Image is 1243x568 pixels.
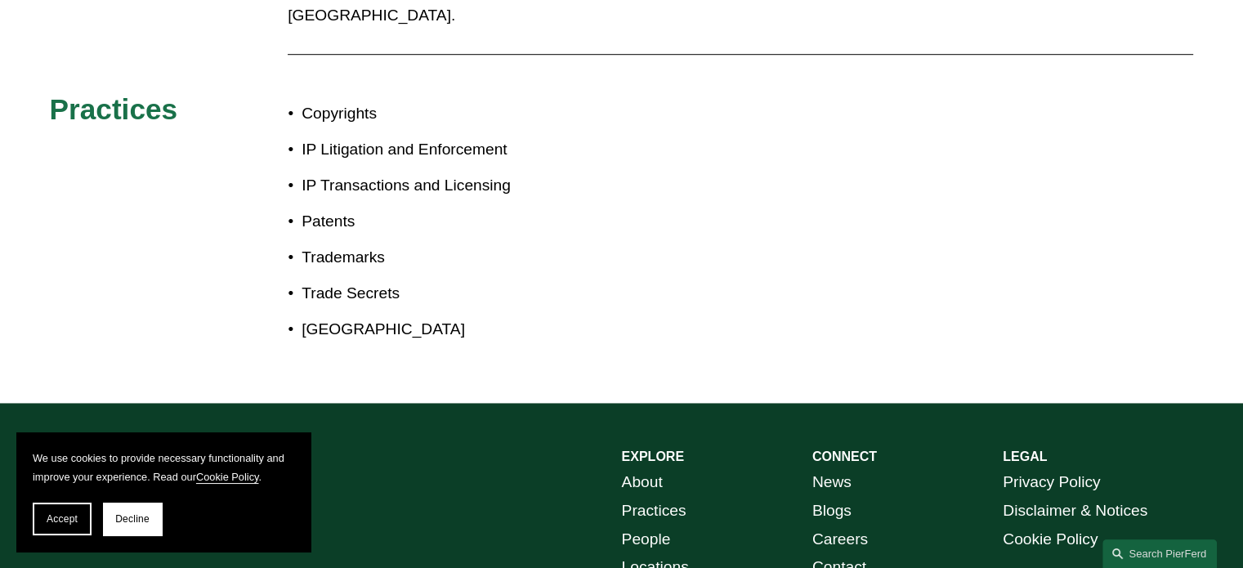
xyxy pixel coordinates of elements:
p: Copyrights [302,100,621,128]
strong: LEGAL [1003,449,1047,463]
a: News [812,468,852,497]
span: Decline [115,513,150,525]
strong: EXPLORE [622,449,684,463]
a: About [622,468,663,497]
a: Search this site [1102,539,1217,568]
p: Patents [302,208,621,236]
button: Accept [33,503,92,535]
p: IP Litigation and Enforcement [302,136,621,164]
a: Disclaimer & Notices [1003,497,1147,526]
a: People [622,526,671,554]
strong: CONNECT [812,449,877,463]
a: Practices [622,497,686,526]
a: Careers [812,526,868,554]
section: Cookie banner [16,432,311,552]
p: We use cookies to provide necessary functionality and improve your experience. Read our . [33,449,294,486]
p: Trademarks [302,244,621,272]
p: [GEOGRAPHIC_DATA] [302,315,621,344]
span: Accept [47,513,78,525]
span: Practices [50,93,178,125]
p: IP Transactions and Licensing [302,172,621,200]
p: Trade Secrets [302,280,621,308]
a: Cookie Policy [196,471,259,483]
a: Privacy Policy [1003,468,1100,497]
a: Blogs [812,497,852,526]
button: Decline [103,503,162,535]
a: Cookie Policy [1003,526,1098,554]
